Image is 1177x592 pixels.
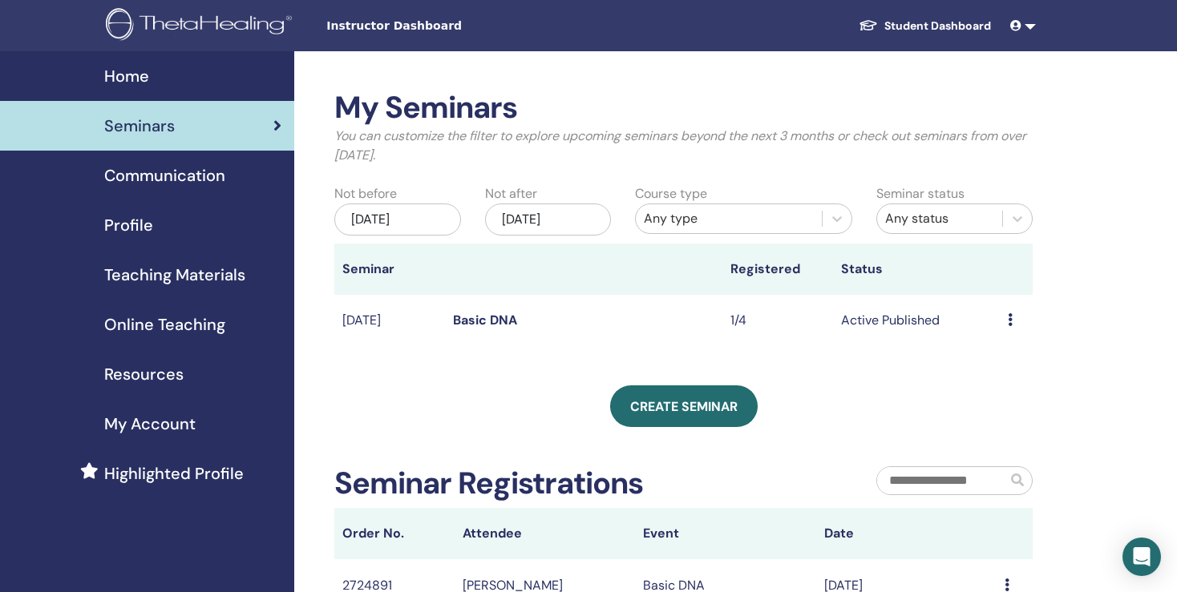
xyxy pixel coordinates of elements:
[334,184,397,203] label: Not before
[334,90,1033,127] h2: My Seminars
[644,209,813,228] div: Any type
[334,244,445,295] th: Seminar
[635,508,815,559] th: Event
[635,184,707,203] label: Course type
[104,362,184,386] span: Resources
[334,127,1033,165] p: You can customize the filter to explore upcoming seminars beyond the next 3 months or check out s...
[1122,538,1161,576] div: Open Intercom Messenger
[846,11,1004,41] a: Student Dashboard
[104,114,175,138] span: Seminars
[104,412,196,436] span: My Account
[485,184,537,203] label: Not after
[334,508,455,559] th: Order No.
[326,18,567,34] span: Instructor Dashboard
[722,244,833,295] th: Registered
[885,209,994,228] div: Any status
[106,8,297,44] img: logo.png
[876,184,965,203] label: Seminar status
[455,508,635,559] th: Attendee
[104,312,225,336] span: Online Teaching
[859,18,878,32] img: graduation-cap-white.svg
[833,295,999,347] td: Active Published
[610,385,758,427] a: Create seminar
[104,263,245,287] span: Teaching Materials
[630,398,738,415] span: Create seminar
[833,244,999,295] th: Status
[104,461,244,485] span: Highlighted Profile
[104,163,225,187] span: Communication
[334,465,643,502] h2: Seminar Registrations
[334,295,445,347] td: [DATE]
[453,312,517,328] a: Basic DNA
[104,213,153,237] span: Profile
[816,508,997,559] th: Date
[485,203,612,236] div: [DATE]
[334,203,461,236] div: [DATE]
[104,64,149,88] span: Home
[722,295,833,347] td: 1/4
